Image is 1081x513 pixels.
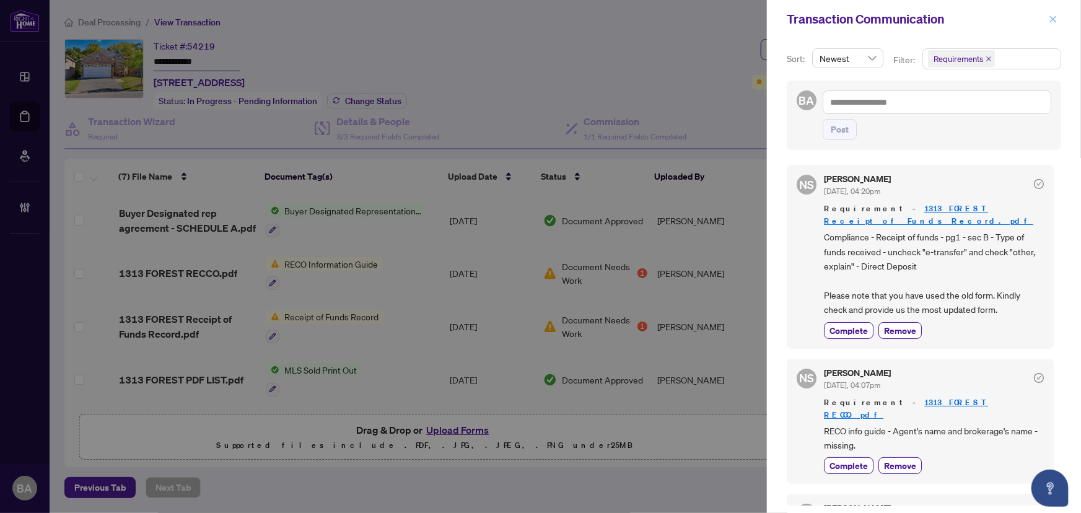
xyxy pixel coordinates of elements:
span: RECO info guide - Agent's name and brokerage's name - missing. [824,424,1044,453]
span: NS [799,369,814,387]
span: close [1049,15,1057,24]
button: Remove [878,457,922,474]
button: Complete [824,322,873,339]
span: NS [799,176,814,193]
span: [DATE], 04:20pm [824,186,880,196]
span: Requirements [928,50,995,68]
button: Complete [824,457,873,474]
span: Remove [884,459,916,472]
span: BA [799,92,815,109]
h5: [PERSON_NAME] [824,369,891,377]
span: Requirements [934,53,983,65]
div: Transaction Communication [787,10,1045,28]
span: check-circle [1034,373,1044,383]
button: Remove [878,322,922,339]
button: Open asap [1031,470,1069,507]
span: Complete [829,459,868,472]
span: Requirement - [824,203,1044,227]
h5: [PERSON_NAME] [824,504,891,512]
span: Remove [884,324,916,337]
span: Newest [820,49,876,68]
span: close [986,56,992,62]
span: [DATE], 04:07pm [824,380,880,390]
span: Complete [829,324,868,337]
a: 1313 FOREST RECCO.pdf [824,397,988,420]
button: Post [823,119,857,140]
p: Filter: [893,53,917,67]
span: Compliance - Receipt of funds - pg1 - sec B - Type of funds received - uncheck "e-transfer" and c... [824,230,1044,317]
span: Requirement - [824,397,1044,421]
a: 1313 FOREST Receipt of Funds Record.pdf [824,203,1033,226]
p: Sort: [787,52,807,66]
span: check-circle [1034,179,1044,189]
h5: [PERSON_NAME] [824,175,891,183]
